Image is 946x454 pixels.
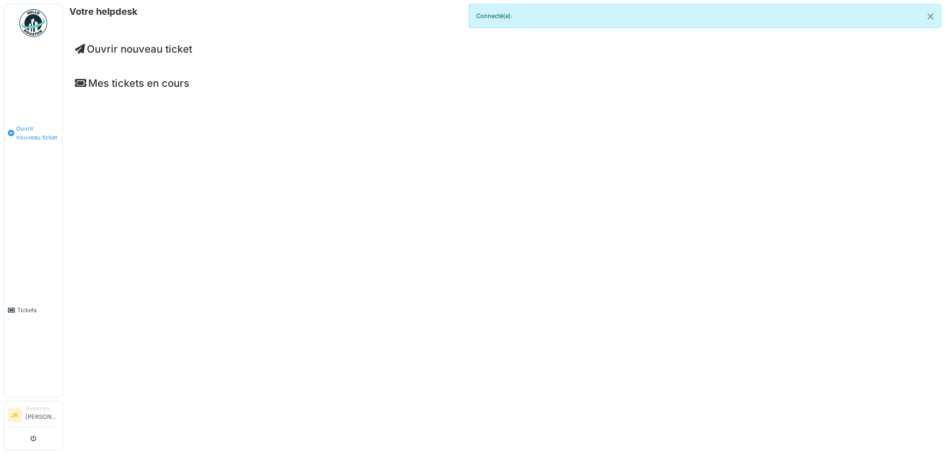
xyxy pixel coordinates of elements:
li: [PERSON_NAME] [25,405,59,425]
a: Ouvrir nouveau ticket [75,43,192,55]
li: JK [8,408,22,422]
div: Connecté(e). [468,4,941,28]
div: Demandeur [25,405,59,412]
span: Ouvrir nouveau ticket [16,124,59,142]
img: Badge_color-CXgf-gQk.svg [19,9,47,37]
a: Tickets [4,224,62,397]
h6: Votre helpdesk [69,6,138,17]
button: Close [920,4,941,29]
h4: Mes tickets en cours [75,77,934,89]
span: Tickets [17,306,59,315]
a: Ouvrir nouveau ticket [4,42,62,224]
a: JK Demandeur[PERSON_NAME] [8,405,59,427]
